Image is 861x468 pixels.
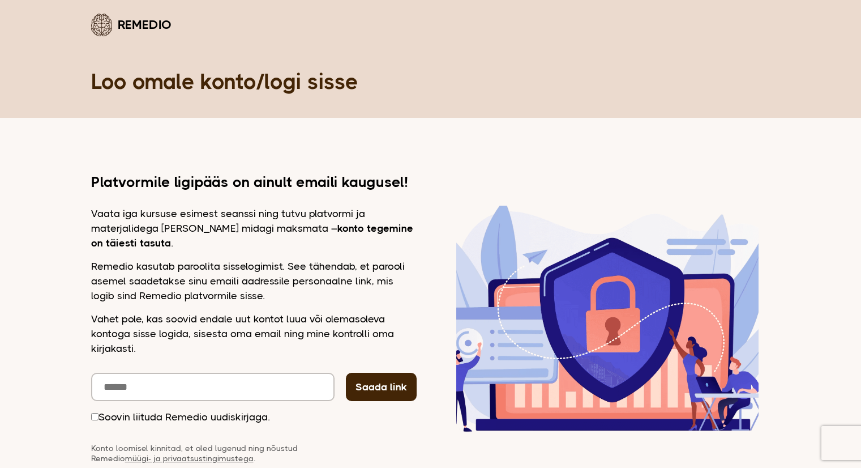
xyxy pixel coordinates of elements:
[125,454,254,463] a: müügi- ja privaatsustingimustega
[91,410,270,424] label: Soovin liituda Remedio uudiskirjaga.
[91,68,770,95] h1: Loo omale konto/logi sisse
[91,206,417,250] p: Vaata iga kursuse esimest seanssi ning tutvu platvormi ja materjalidega [PERSON_NAME] midagi maks...
[91,14,112,36] img: Remedio logo
[91,259,417,303] p: Remedio kasutab paroolita sisselogimist. See tähendab, et parooli asemel saadetakse sinu emaili a...
[91,11,172,38] a: Remedio
[91,312,417,356] p: Vahet pole, kas soovid endale uut kontot luua või olemasoleva kontoga sisse logida, sisesta oma e...
[91,413,98,420] input: Soovin liituda Remedio uudiskirjaga.
[91,443,318,463] p: Konto loomisel kinnitad, et oled lugenud ning nõustud Remedio .
[346,373,417,401] button: Saada link
[91,175,417,189] h2: Platvormile ligipääs on ainult emaili kaugusel!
